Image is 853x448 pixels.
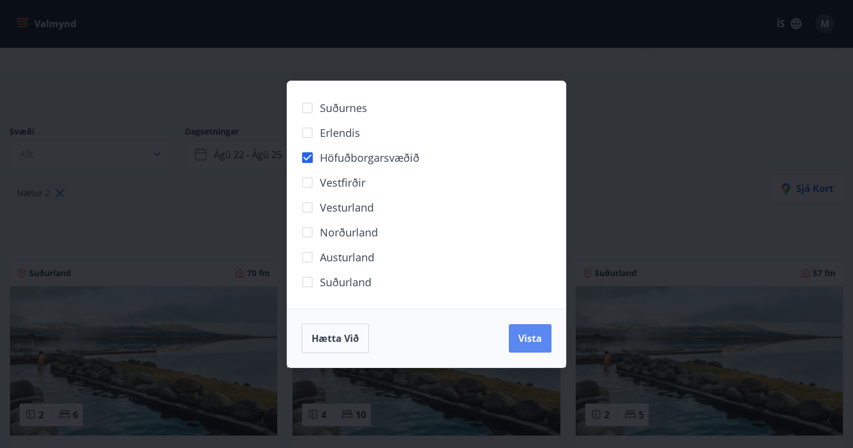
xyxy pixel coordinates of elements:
[312,332,359,345] span: Hætta við
[320,175,365,190] span: Vestfirðir
[320,125,360,140] span: Erlendis
[320,200,374,215] span: Vesturland
[320,150,419,165] span: Höfuðborgarsvæðið
[320,225,378,240] span: Norðurland
[509,324,551,353] button: Vista
[518,332,542,345] span: Vista
[302,324,369,353] button: Hætta við
[320,249,374,265] span: Austurland
[320,100,367,116] span: Suðurnes
[320,274,371,290] span: Suðurland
